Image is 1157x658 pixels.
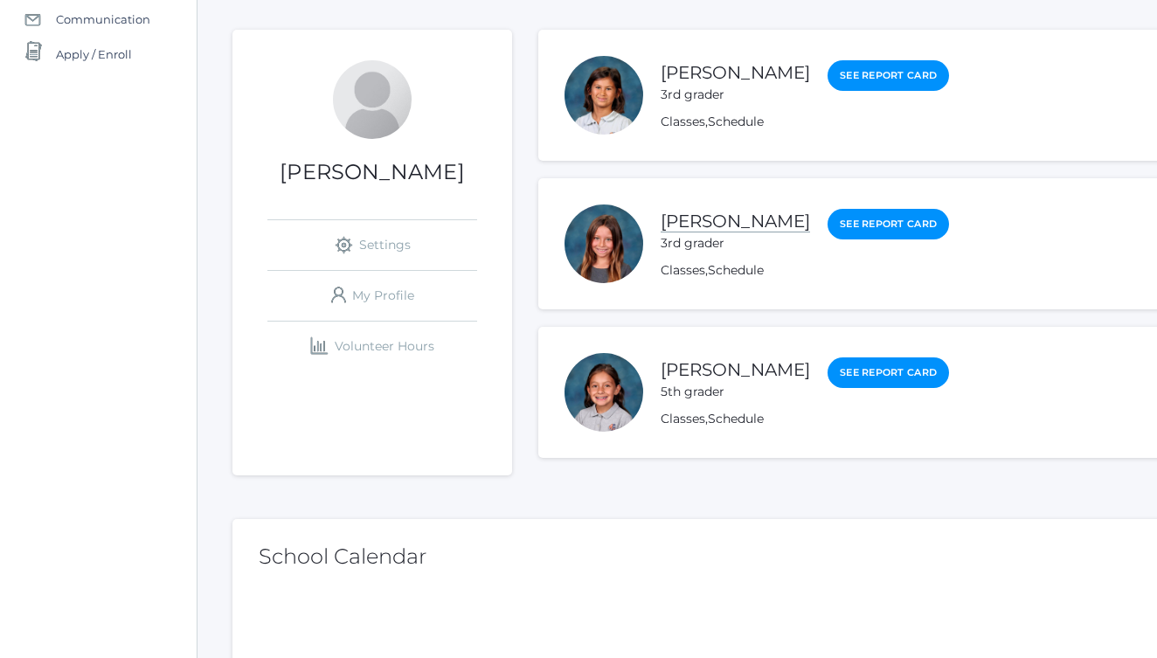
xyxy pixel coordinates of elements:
a: See Report Card [828,209,949,239]
a: Volunteer Hours [267,322,477,371]
a: [PERSON_NAME] [661,62,810,83]
h1: [PERSON_NAME] [232,161,512,184]
div: Esperanza Ewing [565,353,643,432]
a: Settings [267,220,477,270]
a: Classes [661,411,705,426]
div: Adella Ewing [565,56,643,135]
span: Communication [56,2,150,37]
div: , [661,261,949,280]
a: My Profile [267,271,477,321]
div: 3rd grader [661,86,810,104]
a: Schedule [708,262,764,278]
div: 3rd grader [661,234,810,253]
a: Classes [661,262,705,278]
a: [PERSON_NAME] [661,359,810,380]
a: [PERSON_NAME] [661,211,810,232]
span: Apply / Enroll [56,37,132,72]
a: See Report Card [828,60,949,91]
a: Schedule [708,411,764,426]
div: , [661,410,949,428]
a: Classes [661,114,705,129]
div: Evangeline Ewing [565,204,643,283]
div: , [661,113,949,131]
div: Laura Ewing [333,60,412,139]
a: See Report Card [828,357,949,388]
div: 5th grader [661,383,810,401]
a: Schedule [708,114,764,129]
